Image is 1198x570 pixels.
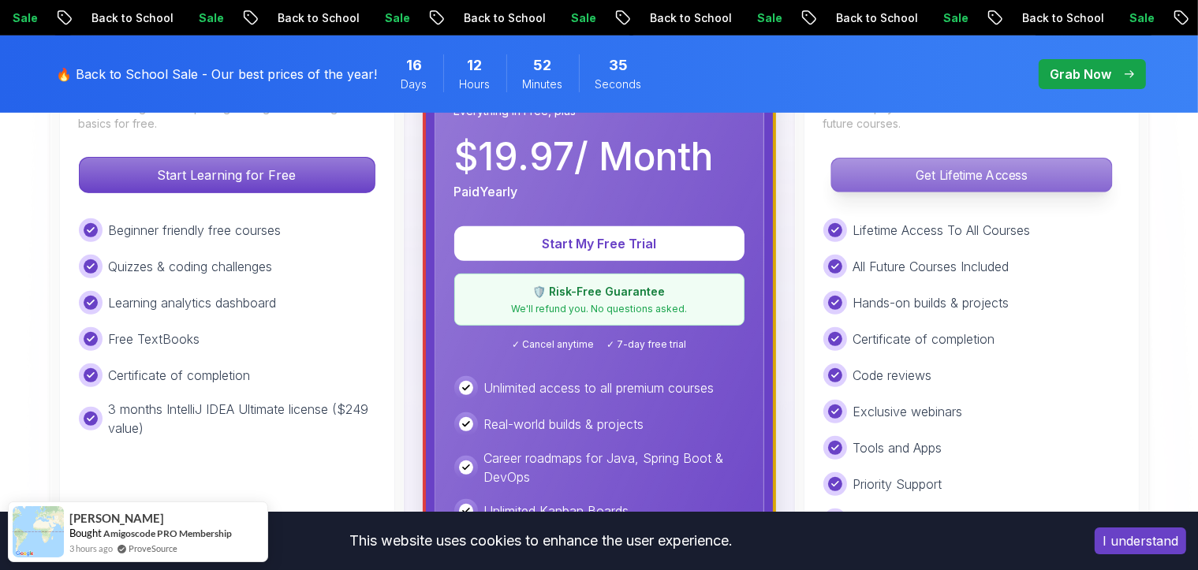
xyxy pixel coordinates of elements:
p: Career roadmaps for Java, Spring Boot & DevOps [484,449,745,486]
a: Start Learning for Free [79,167,375,183]
p: Exclusive webinars [853,402,963,421]
p: Grab Now [1051,65,1112,84]
p: 🔥 Back to School Sale - Our best prices of the year! [57,65,378,84]
a: ProveSource [129,542,177,555]
p: Sale [1053,10,1103,26]
p: Back to School [15,10,122,26]
p: Sale [122,10,173,26]
p: Back to School [387,10,495,26]
p: Certificate of completion [109,366,251,385]
span: 52 Minutes [534,54,552,76]
span: ✓ 7-day free trial [606,338,686,351]
p: 3 months IntelliJ IDEA Ultimate license ($249 value) [109,400,375,438]
p: Ideal for beginners exploring coding and learning the basics for free. [79,100,375,132]
p: Quizzes & coding challenges [109,257,273,276]
p: Start Learning for Free [80,158,375,192]
p: Certificate of completion [853,330,995,348]
a: Amigoscode PRO Membership [103,527,232,539]
span: 12 Hours [468,54,483,76]
p: Priority Support [853,475,942,494]
p: Back to School [573,10,681,26]
p: Back to School [759,10,867,26]
p: Code reviews [853,366,932,385]
p: Sale [867,10,917,26]
div: This website uses cookies to enhance the user experience. [12,523,1071,558]
p: Hands-on builds & projects [853,293,1010,312]
button: Start Learning for Free [79,157,375,193]
p: We'll refund you. No questions asked. [465,303,734,315]
p: Real-world builds & projects [484,415,644,434]
p: Start My Free Trial [473,234,726,253]
p: Get Lifetime Access [831,158,1111,192]
p: Learning analytics dashboard [109,293,277,312]
a: Get Lifetime Access [823,167,1120,183]
p: Sale [308,10,359,26]
p: Sale [495,10,545,26]
span: Minutes [523,76,563,92]
span: Bought [69,527,102,539]
button: Start My Free Trial [454,226,745,261]
span: [PERSON_NAME] [69,512,164,525]
p: Back to School [201,10,308,26]
a: Start My Free Trial [454,236,745,251]
p: Unlimited access to all premium courses [484,378,715,397]
p: Lifetime Access To All Courses [853,221,1031,240]
span: 3 hours ago [69,542,113,555]
p: Tools and Apps [853,438,942,457]
button: Get Lifetime Access [830,158,1112,192]
p: Back to School [946,10,1053,26]
p: Amigoscode Swag Box [853,511,989,530]
span: Days [401,76,427,92]
p: Beginner friendly free courses [109,221,282,240]
span: 16 Days [406,54,422,76]
span: ✓ Cancel anytime [512,338,594,351]
p: Sale [681,10,731,26]
p: $ 19.97 / Month [454,138,714,176]
p: Unlimited Kanban Boards [484,501,629,520]
p: Paid Yearly [454,182,518,201]
p: One-time payment for lifetime access to all current and future courses. [823,100,1120,132]
p: 🛡️ Risk-Free Guarantee [465,284,734,300]
span: Hours [460,76,491,92]
span: Seconds [595,76,642,92]
span: 35 Seconds [609,54,628,76]
img: provesource social proof notification image [13,506,64,557]
button: Accept cookies [1095,527,1186,554]
p: All Future Courses Included [853,257,1010,276]
p: Free TextBooks [109,330,200,348]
